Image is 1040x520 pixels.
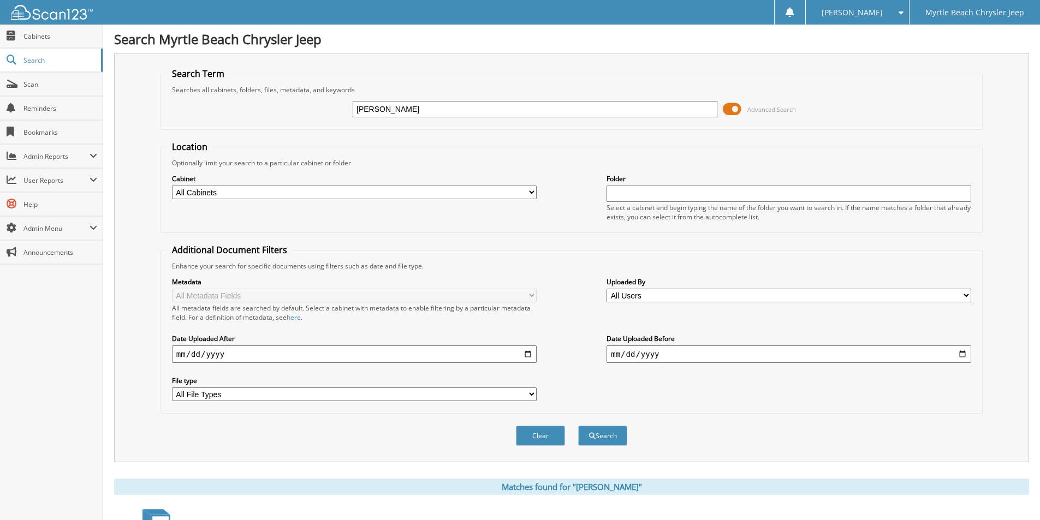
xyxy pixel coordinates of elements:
[23,56,96,65] span: Search
[23,200,97,209] span: Help
[607,174,971,183] label: Folder
[23,248,97,257] span: Announcements
[607,277,971,286] label: Uploaded By
[607,203,971,222] div: Select a cabinet and begin typing the name of the folder you want to search in. If the name match...
[114,479,1029,495] div: Matches found for "[PERSON_NAME]"
[23,224,90,233] span: Admin Menu
[985,468,1040,520] iframe: Chat Widget
[172,303,537,322] div: All metadata fields are searched by default. Select a cabinet with metadata to enable filtering b...
[23,128,97,137] span: Bookmarks
[11,5,93,20] img: scan123-logo-white.svg
[578,426,627,446] button: Search
[167,244,293,256] legend: Additional Document Filters
[23,104,97,113] span: Reminders
[172,174,537,183] label: Cabinet
[167,261,977,271] div: Enhance your search for specific documents using filters such as date and file type.
[167,141,213,153] legend: Location
[23,152,90,161] span: Admin Reports
[747,105,796,113] span: Advanced Search
[607,334,971,343] label: Date Uploaded Before
[167,68,230,80] legend: Search Term
[167,158,977,168] div: Optionally limit your search to a particular cabinet or folder
[516,426,565,446] button: Clear
[172,376,537,385] label: File type
[607,345,971,363] input: end
[23,176,90,185] span: User Reports
[23,80,97,89] span: Scan
[172,334,537,343] label: Date Uploaded After
[114,30,1029,48] h1: Search Myrtle Beach Chrysler Jeep
[822,9,883,16] span: [PERSON_NAME]
[172,345,537,363] input: start
[925,9,1024,16] span: Myrtle Beach Chrysler Jeep
[167,85,977,94] div: Searches all cabinets, folders, files, metadata, and keywords
[287,313,301,322] a: here
[172,277,537,286] label: Metadata
[23,32,97,41] span: Cabinets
